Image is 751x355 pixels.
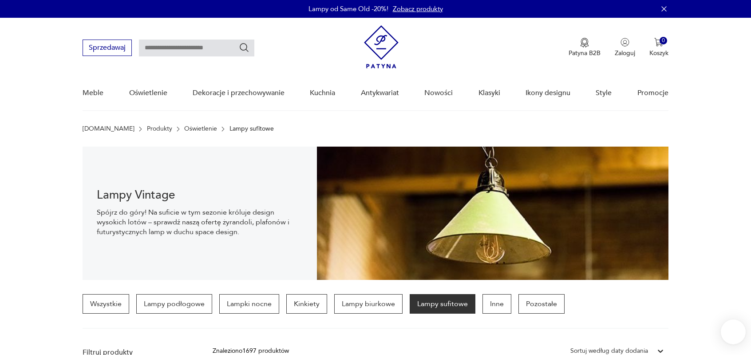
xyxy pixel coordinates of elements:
[621,38,629,47] img: Ikonka użytkownika
[526,76,570,110] a: Ikony designu
[97,207,303,237] p: Spójrz do góry! Na suficie w tym sezonie króluje design wysokich lotów – sprawdź naszą ofertę żyr...
[660,37,667,44] div: 0
[518,294,565,314] a: Pozostałe
[317,147,668,280] img: Lampy sufitowe w stylu vintage
[721,319,746,344] iframe: Smartsupp widget button
[580,38,589,48] img: Ikona medalu
[286,294,327,314] a: Kinkiety
[229,125,274,132] p: Lampy sufitowe
[83,76,103,110] a: Meble
[219,294,279,314] a: Lampki nocne
[310,76,335,110] a: Kuchnia
[83,40,132,56] button: Sprzedawaj
[654,38,663,47] img: Ikona koszyka
[410,294,475,314] a: Lampy sufitowe
[364,25,399,68] img: Patyna - sklep z meblami i dekoracjami vintage
[637,76,668,110] a: Promocje
[596,76,612,110] a: Style
[308,4,388,13] p: Lampy od Same Old -20%!
[83,294,129,314] a: Wszystkie
[649,49,668,57] p: Koszyk
[334,294,403,314] a: Lampy biurkowe
[569,38,601,57] a: Ikona medaluPatyna B2B
[615,49,635,57] p: Zaloguj
[83,125,134,132] a: [DOMAIN_NAME]
[393,4,443,13] a: Zobacz produkty
[361,76,399,110] a: Antykwariat
[615,38,635,57] button: Zaloguj
[136,294,212,314] a: Lampy podłogowe
[97,190,303,200] h1: Lampy Vintage
[478,76,500,110] a: Klasyki
[147,125,172,132] a: Produkty
[424,76,453,110] a: Nowości
[569,49,601,57] p: Patyna B2B
[193,76,285,110] a: Dekoracje i przechowywanie
[184,125,217,132] a: Oświetlenie
[129,76,167,110] a: Oświetlenie
[83,45,132,52] a: Sprzedawaj
[569,38,601,57] button: Patyna B2B
[239,42,249,53] button: Szukaj
[649,38,668,57] button: 0Koszyk
[482,294,511,314] a: Inne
